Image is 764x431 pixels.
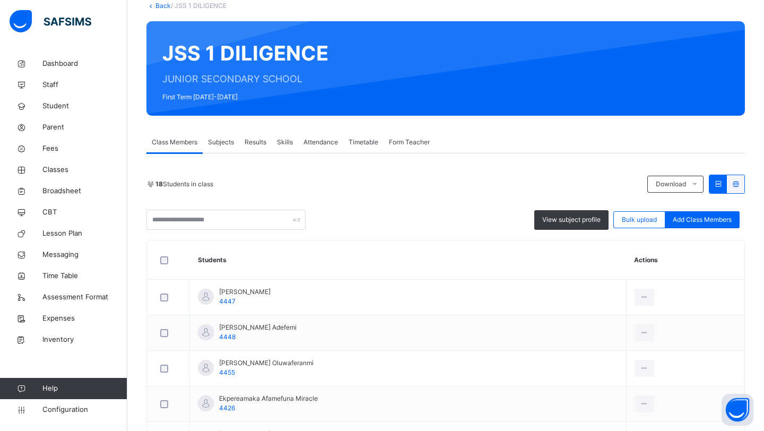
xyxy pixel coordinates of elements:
span: Time Table [42,271,127,281]
span: Student [42,101,127,111]
span: 4447 [219,297,236,305]
span: Help [42,383,127,394]
span: Fees [42,143,127,154]
span: Skills [277,137,293,147]
span: Parent [42,122,127,133]
span: / JSS 1 DILIGENCE [171,2,227,10]
span: Expenses [42,313,127,324]
span: Assessment Format [42,292,127,303]
span: Class Members [152,137,197,147]
span: Timetable [349,137,378,147]
th: Actions [626,241,744,280]
span: View subject profile [542,215,601,225]
span: [PERSON_NAME] Oluwaferanmi [219,358,314,368]
span: Dashboard [42,58,127,69]
span: 4455 [219,368,235,376]
span: Students in class [155,179,213,189]
span: Results [245,137,266,147]
a: Back [155,2,171,10]
span: Messaging [42,249,127,260]
span: Ekpereamaka Afamefuna Miracle [219,394,318,403]
span: Bulk upload [622,215,657,225]
span: Broadsheet [42,186,127,196]
span: CBT [42,207,127,218]
span: 4448 [219,333,236,341]
span: Lesson Plan [42,228,127,239]
img: safsims [10,10,91,32]
b: 18 [155,180,163,188]
span: [PERSON_NAME] [219,287,271,297]
span: Staff [42,80,127,90]
button: Open asap [722,394,753,426]
th: Students [190,241,627,280]
span: 4426 [219,404,235,412]
span: Attendance [303,137,338,147]
span: Configuration [42,404,127,415]
span: Form Teacher [389,137,430,147]
span: Add Class Members [673,215,732,225]
span: Inventory [42,334,127,345]
span: Classes [42,165,127,175]
span: Subjects [208,137,234,147]
span: [PERSON_NAME] Adefemi [219,323,297,332]
span: Download [656,179,686,189]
